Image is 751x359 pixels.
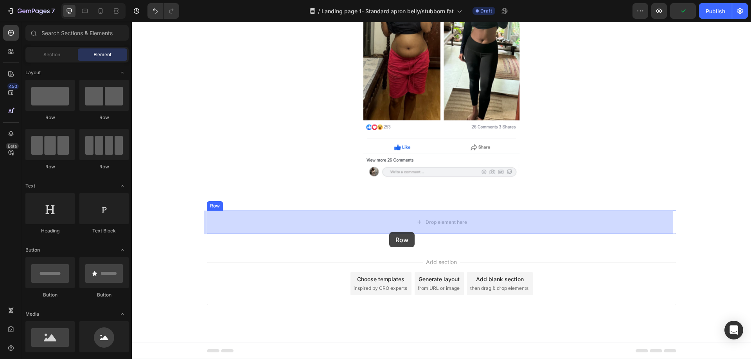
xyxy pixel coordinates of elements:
[132,22,751,359] iframe: Design area
[116,244,129,256] span: Toggle open
[706,7,725,15] div: Publish
[25,163,75,170] div: Row
[25,114,75,121] div: Row
[322,7,454,15] span: Landing page 1- Standard apron belly/stubborn fat
[25,311,39,318] span: Media
[79,227,129,234] div: Text Block
[116,66,129,79] span: Toggle open
[699,3,732,19] button: Publish
[6,143,19,149] div: Beta
[25,246,40,254] span: Button
[79,163,129,170] div: Row
[3,3,58,19] button: 7
[79,114,129,121] div: Row
[724,321,743,339] div: Open Intercom Messenger
[25,182,35,189] span: Text
[25,227,75,234] div: Heading
[7,83,19,89] div: 450
[43,51,60,58] span: Section
[25,291,75,298] div: Button
[116,180,129,192] span: Toggle open
[25,25,129,41] input: Search Sections & Elements
[51,6,55,16] p: 7
[147,3,179,19] div: Undo/Redo
[79,291,129,298] div: Button
[25,69,41,76] span: Layout
[93,51,111,58] span: Element
[318,7,320,15] span: /
[116,308,129,320] span: Toggle open
[480,7,492,14] span: Draft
